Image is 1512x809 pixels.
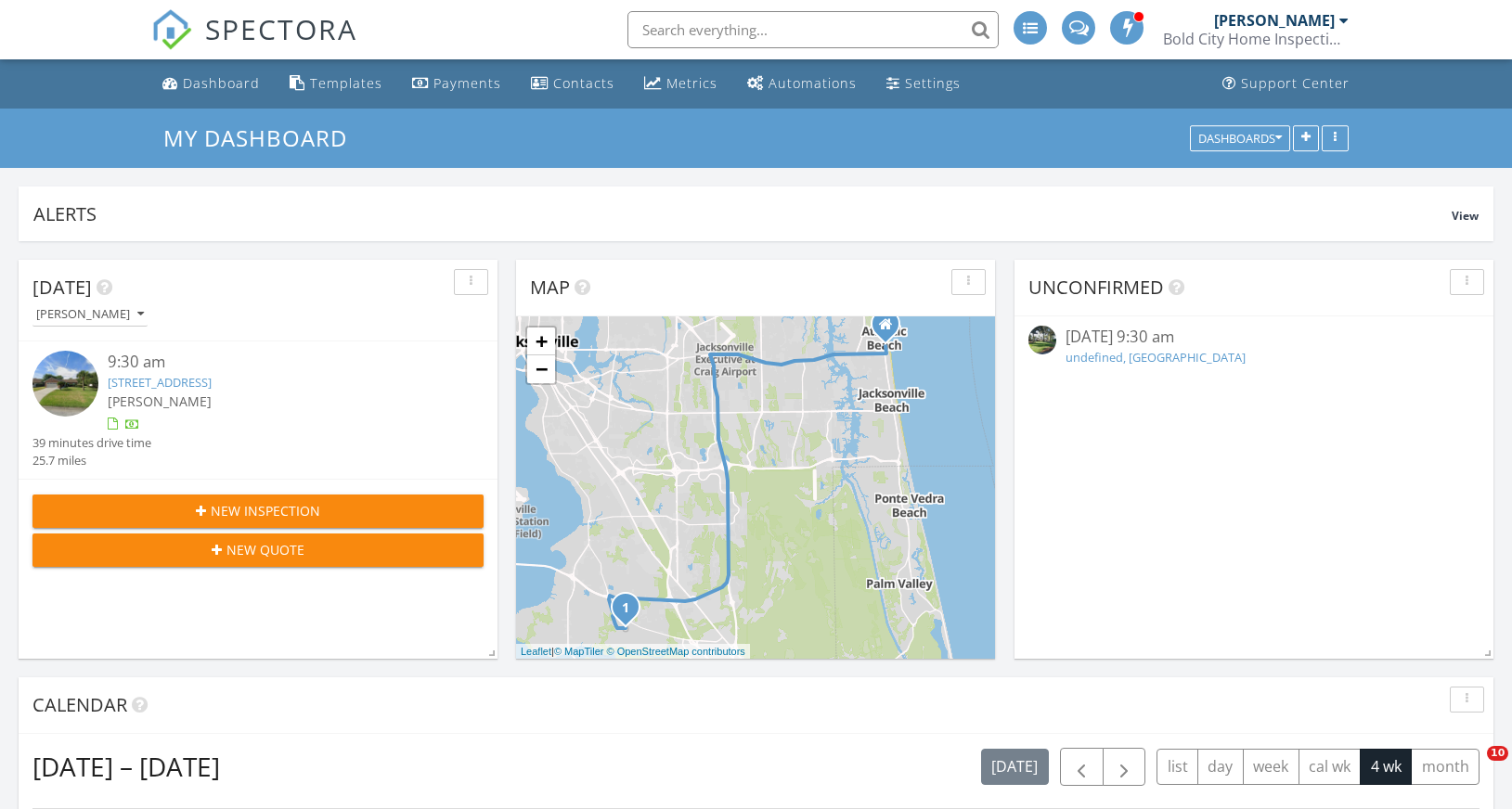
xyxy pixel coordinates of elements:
[32,748,220,785] h2: [DATE] – [DATE]
[740,67,864,101] a: Automations (Advanced)
[523,67,622,101] a: Contacts
[521,646,551,657] a: Leaflet
[553,74,614,92] div: Contacts
[1103,748,1146,786] button: Next
[108,392,212,410] span: [PERSON_NAME]
[32,351,484,469] a: 9:30 am [STREET_ADDRESS] [PERSON_NAME] 39 minutes drive time 25.7 miles
[1066,349,1246,366] a: undefined, [GEOGRAPHIC_DATA]
[310,74,382,92] div: Templates
[885,324,897,335] div: Atlantic Beach FL 32233
[32,533,484,567] button: New Quote
[554,646,604,657] a: © MapTiler
[527,355,555,383] a: Zoom out
[1299,749,1362,785] button: cal wk
[33,201,1452,226] div: Alerts
[1215,67,1357,101] a: Support Center
[1028,275,1164,300] span: Unconfirmed
[530,275,570,300] span: Map
[1360,749,1412,785] button: 4 wk
[1214,11,1335,30] div: [PERSON_NAME]
[32,452,151,469] div: 25.7 miles
[1190,125,1290,151] button: Dashboards
[183,74,260,92] div: Dashboard
[151,9,192,50] img: The Best Home Inspection Software - Spectora
[226,540,304,559] span: New Quote
[405,67,509,101] a: Payments
[1157,749,1198,785] button: list
[1028,326,1480,370] a: [DATE] 9:30 am undefined, [GEOGRAPHIC_DATA]
[32,494,484,528] button: New Inspection
[1198,132,1282,145] div: Dashboards
[1163,30,1349,48] div: Bold City Home Inspections
[981,749,1049,785] button: [DATE]
[1066,326,1441,349] div: [DATE] 9:30 am
[879,67,968,101] a: Settings
[622,602,629,615] i: 1
[1243,749,1299,785] button: week
[1241,74,1350,92] div: Support Center
[666,74,717,92] div: Metrics
[282,67,390,101] a: Templates
[1028,326,1056,353] img: streetview
[151,25,357,64] a: SPECTORA
[32,302,148,327] button: [PERSON_NAME]
[433,74,501,92] div: Payments
[905,74,961,92] div: Settings
[516,644,750,660] div: |
[626,607,637,618] div: 4462 Carriage Crossing Dr, Jacksonville, FL 32258
[627,11,999,48] input: Search everything...
[108,351,446,374] div: 9:30 am
[1411,749,1480,785] button: month
[32,692,127,717] span: Calendar
[32,275,92,300] span: [DATE]
[163,122,363,153] a: My Dashboard
[1197,749,1244,785] button: day
[1452,208,1479,224] span: View
[1487,746,1508,761] span: 10
[637,67,725,101] a: Metrics
[527,327,555,355] a: Zoom in
[211,501,320,520] span: New Inspection
[36,308,144,321] div: [PERSON_NAME]
[108,374,212,391] a: [STREET_ADDRESS]
[32,434,151,452] div: 39 minutes drive time
[155,67,267,101] a: Dashboard
[607,646,745,657] a: © OpenStreetMap contributors
[1449,746,1493,790] iframe: Intercom live chat
[32,351,98,417] img: streetview
[205,9,357,48] span: SPECTORA
[1060,748,1104,786] button: Previous
[769,74,857,92] div: Automations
